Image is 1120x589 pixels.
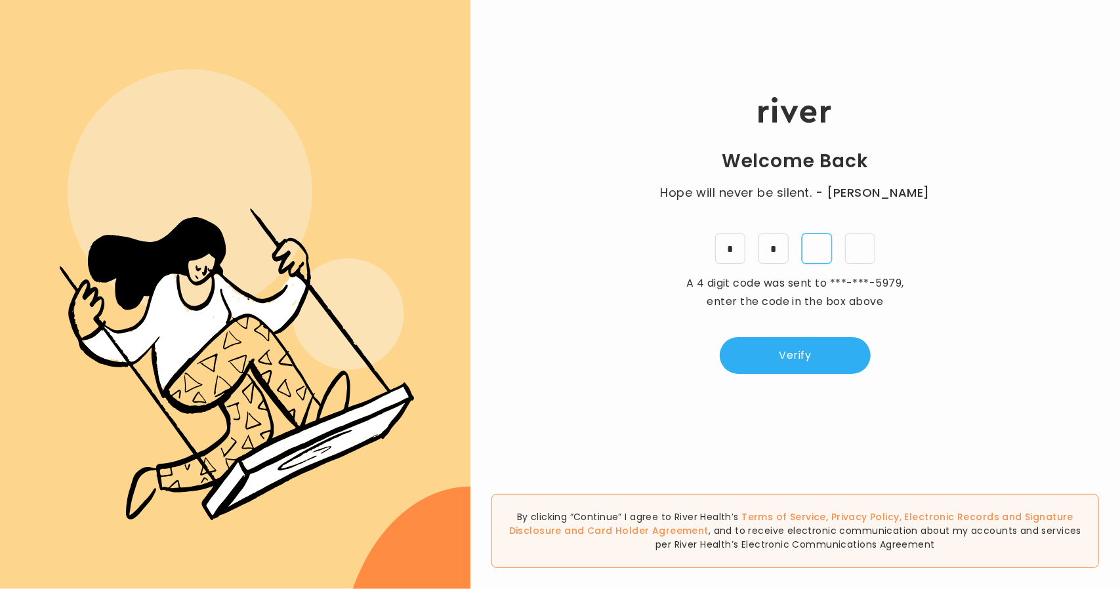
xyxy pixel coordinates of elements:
a: Electronic Records and Signature Disclosure [509,510,1073,537]
a: Terms of Service [741,510,826,523]
div: By clicking “Continue” I agree to River Health’s [491,494,1099,568]
input: 1 [715,234,745,264]
a: Privacy Policy [831,510,900,523]
span: , , and [509,510,1073,537]
button: Verify [720,337,871,374]
span: , and to receive electronic communication about my accounts and services per River Health’s Elect... [655,524,1081,551]
input: 0 [758,234,789,264]
a: Card Holder Agreement [587,524,709,537]
h1: Welcome Back [722,150,869,173]
span: A 4 digit code was sent to , enter the code in the box above [686,275,904,309]
p: Hope will never be silent. [648,184,943,202]
span: - [PERSON_NAME] [816,184,930,202]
